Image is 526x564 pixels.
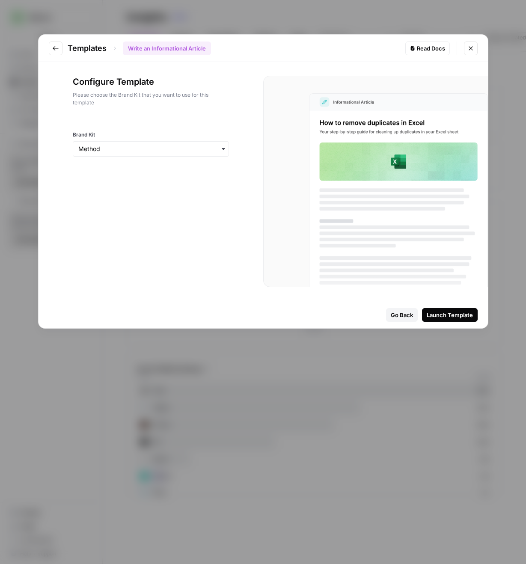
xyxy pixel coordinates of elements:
a: Read Docs [405,42,450,55]
button: Launch Template [422,308,478,322]
button: Close modal [464,42,478,55]
div: Write an Informational Article [123,42,211,55]
div: Read Docs [410,44,445,53]
p: Please choose the Brand Kit that you want to use for this template [73,91,229,107]
div: Configure Template [73,76,229,117]
div: Launch Template [427,311,473,319]
label: Brand Kit [73,131,229,139]
button: Go Back [386,308,418,322]
div: Templates [68,42,211,55]
input: Method [78,145,223,153]
div: Go Back [391,311,413,319]
button: Go to previous step [49,42,62,55]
